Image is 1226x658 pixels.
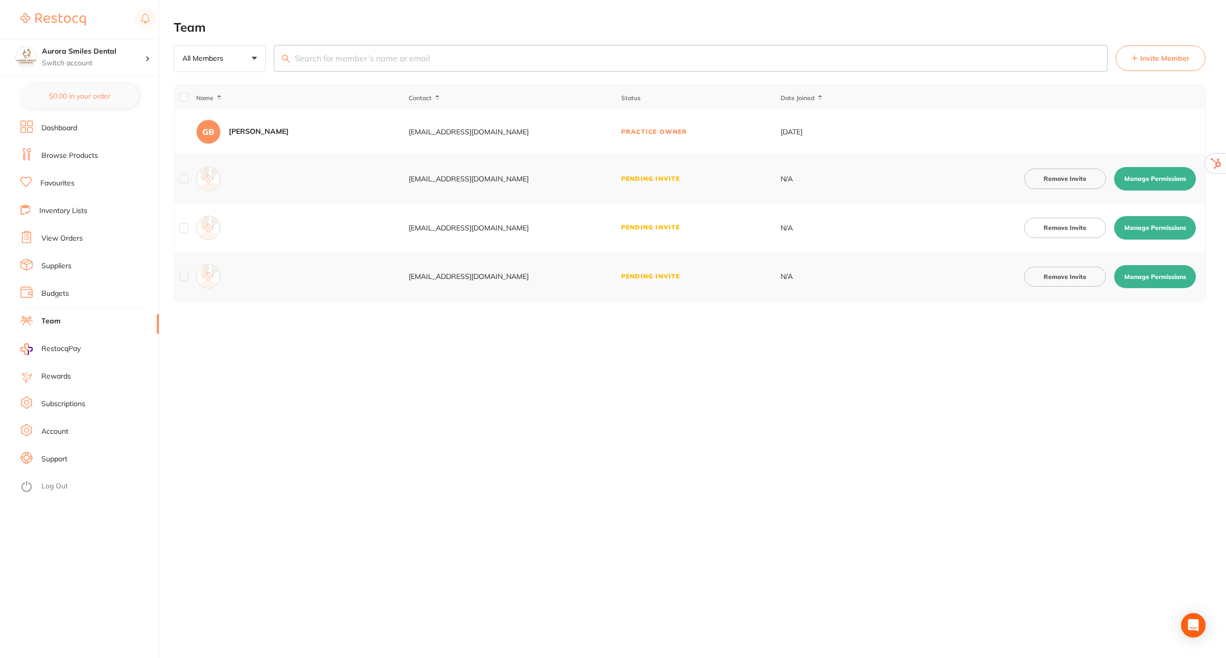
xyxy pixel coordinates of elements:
div: GB [196,120,221,144]
div: Open Intercom Messenger [1181,613,1206,638]
input: Search for member’s name or email [274,45,1107,72]
a: RestocqPay [20,343,81,355]
h4: Aurora Smiles Dental [42,46,145,57]
span: Contact [409,94,432,102]
a: Support [41,454,67,464]
a: View Orders [41,233,83,244]
a: Dashboard [41,123,77,133]
button: Remove Invite [1024,267,1106,287]
div: [EMAIL_ADDRESS][DOMAIN_NAME] [409,128,620,136]
td: Practice Owner [621,109,780,154]
td: N/A [780,154,886,203]
a: Team [41,316,61,326]
td: N/A [780,252,886,301]
a: Inventory Lists [39,206,87,216]
span: Name [196,94,214,102]
td: Pending Invite [621,203,780,252]
button: Invite Member [1116,45,1206,71]
div: [PERSON_NAME] [229,127,289,137]
h2: Team [174,20,1206,35]
a: Restocq Logo [20,8,86,31]
a: Subscriptions [41,399,85,409]
button: $0.00 in your order [20,84,138,108]
button: Remove Invite [1024,218,1106,238]
a: Favourites [40,178,75,189]
div: [EMAIL_ADDRESS][DOMAIN_NAME] [409,224,620,232]
p: Switch account [42,58,145,68]
a: Suppliers [41,261,72,271]
span: Date Joined [781,94,814,102]
p: All Members [182,54,227,63]
button: Manage Permissions [1114,167,1196,191]
td: Pending Invite [621,252,780,301]
a: Budgets [41,289,69,299]
div: [EMAIL_ADDRESS][DOMAIN_NAME] [409,272,620,280]
span: Invite Member [1140,53,1190,63]
button: All Members [174,45,266,73]
span: RestocqPay [41,344,81,354]
td: N/A [780,203,886,252]
button: Manage Permissions [1114,216,1196,240]
button: Manage Permissions [1114,265,1196,289]
button: Remove Invite [1024,169,1106,189]
img: RestocqPay [20,343,33,355]
a: Account [41,427,68,437]
a: Browse Products [41,151,98,161]
img: Aurora Smiles Dental [16,47,36,67]
td: [DATE] [780,109,886,154]
a: Rewards [41,371,71,382]
a: Log Out [41,481,68,491]
img: Restocq Logo [20,13,86,26]
span: Status [621,94,641,102]
button: Log Out [20,479,156,495]
td: Pending Invite [621,154,780,203]
div: [EMAIL_ADDRESS][DOMAIN_NAME] [409,175,620,183]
